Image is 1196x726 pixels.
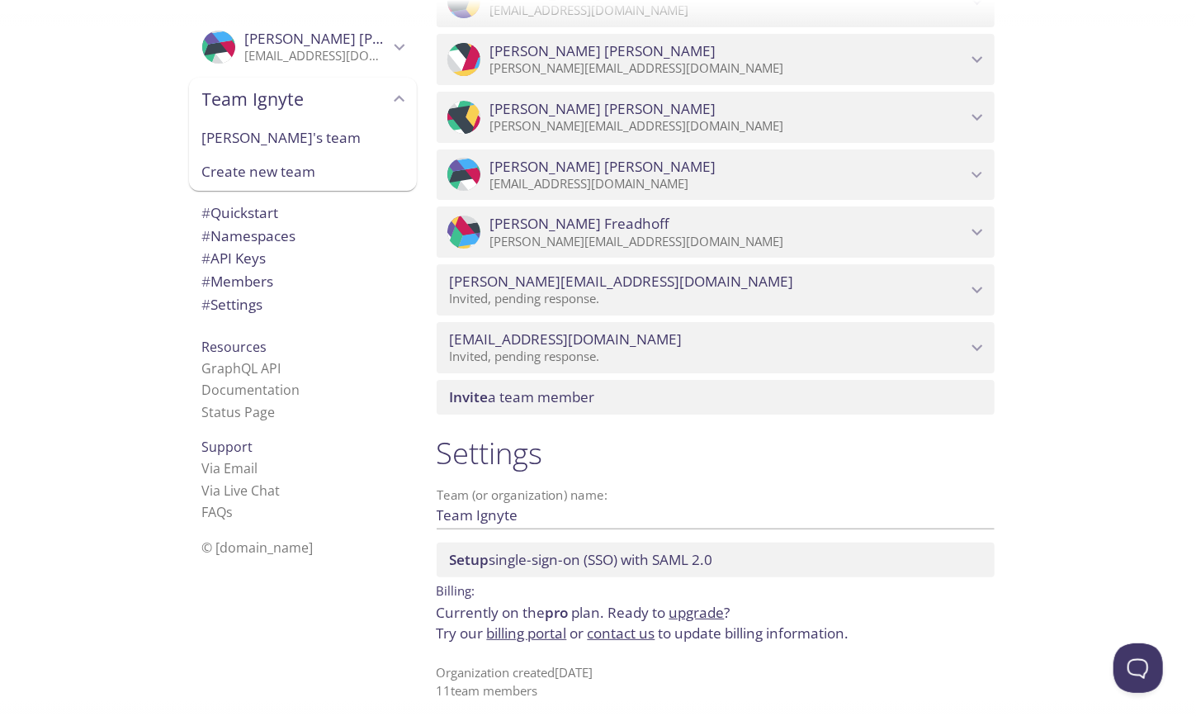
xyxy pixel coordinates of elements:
p: Organization created [DATE] 11 team member s [437,664,995,700]
p: [PERSON_NAME][EMAIL_ADDRESS][DOMAIN_NAME] [490,60,967,77]
span: Namespaces [202,226,296,245]
span: Invite [450,387,489,406]
span: single-sign-on (SSO) with SAML 2.0 [450,550,713,569]
span: Resources [202,338,267,356]
span: # [202,272,211,291]
span: [PERSON_NAME] [PERSON_NAME] [245,29,471,48]
span: [PERSON_NAME] [PERSON_NAME] [490,158,716,176]
p: [EMAIL_ADDRESS][DOMAIN_NAME] [490,176,967,192]
span: [EMAIL_ADDRESS][DOMAIN_NAME] [450,330,683,349]
p: [EMAIL_ADDRESS][DOMAIN_NAME] [245,48,389,64]
span: s [227,503,234,521]
span: Create new team [202,161,404,183]
label: Team (or organization) name: [437,489,608,501]
div: Megan Slota [437,149,995,201]
span: Try our or to update billing information. [437,624,849,643]
span: Ready to ? [608,603,730,622]
a: Documentation [202,381,300,399]
a: contact us [588,624,655,643]
div: Create new team [189,154,417,191]
span: [PERSON_NAME]'s team [202,127,404,149]
div: christian@ignytegroup.com [437,322,995,373]
p: [PERSON_NAME][EMAIL_ADDRESS][DOMAIN_NAME] [490,234,967,250]
div: Invite a team member [437,380,995,415]
div: Quickstart [189,202,417,225]
a: Status Page [202,403,276,421]
span: a team member [450,387,595,406]
span: Support [202,438,253,456]
div: Members [189,270,417,293]
div: Namespaces [189,225,417,248]
div: Setup SSO [437,543,995,577]
span: Settings [202,295,263,314]
div: Lowell Marzan [437,34,995,85]
h1: Settings [437,434,995,472]
div: isaac@ignytegroup.com [437,264,995,316]
iframe: Help Scout Beacon - Open [1113,643,1163,693]
span: Team Ignyte [202,88,389,111]
span: # [202,226,211,245]
div: Team Ignyte [189,78,417,121]
span: [PERSON_NAME] Freadhoff [490,215,670,233]
p: Invited, pending response. [450,291,967,307]
p: Invited, pending response. [450,349,967,365]
div: Ethan Miller [437,92,995,143]
span: # [202,203,211,222]
span: [PERSON_NAME] [PERSON_NAME] [490,100,716,118]
p: [PERSON_NAME][EMAIL_ADDRESS][DOMAIN_NAME] [490,118,967,135]
span: API Keys [202,249,267,268]
div: API Keys [189,247,417,270]
span: [PERSON_NAME][EMAIL_ADDRESS][DOMAIN_NAME] [450,273,794,291]
div: Megan's team [189,121,417,155]
div: Team Settings [189,293,417,316]
span: pro [546,603,569,622]
div: Dylan Freadhoff [437,206,995,258]
div: Megan Slota [189,20,417,74]
span: Members [202,272,274,291]
span: [PERSON_NAME] [PERSON_NAME] [490,42,716,60]
a: upgrade [669,603,725,622]
a: Via Live Chat [202,482,281,500]
span: Quickstart [202,203,279,222]
a: Via Email [202,459,258,477]
span: © [DOMAIN_NAME] [202,539,314,557]
p: Currently on the plan. [437,602,995,644]
span: Setup [450,550,489,569]
a: GraphQL API [202,359,281,377]
a: billing portal [487,624,567,643]
a: FAQ [202,503,234,521]
span: # [202,295,211,314]
span: # [202,249,211,268]
p: Billing: [437,577,995,601]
